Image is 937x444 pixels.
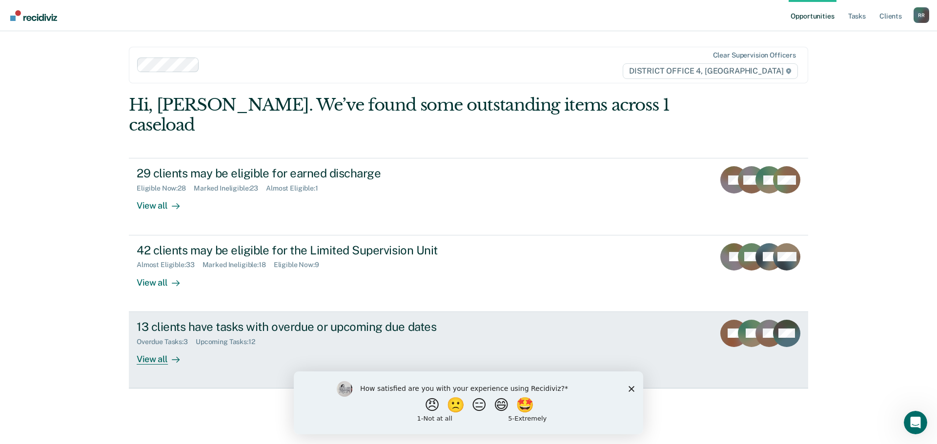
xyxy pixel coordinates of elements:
div: R R [914,7,929,23]
iframe: Survey by Kim from Recidiviz [294,371,643,434]
img: Recidiviz [10,10,57,21]
button: Profile dropdown button [914,7,929,23]
div: Hi, [PERSON_NAME]. We’ve found some outstanding items across 1 caseload [129,95,672,135]
a: 13 clients have tasks with overdue or upcoming due datesOverdue Tasks:3Upcoming Tasks:12View all [129,312,808,388]
div: Eligible Now : 28 [137,184,194,193]
div: Marked Ineligible : 23 [194,184,266,193]
div: 13 clients have tasks with overdue or upcoming due dates [137,320,479,334]
div: Clear supervision officers [713,51,796,59]
div: View all [137,193,191,212]
div: Upcoming Tasks : 12 [196,338,263,346]
div: 42 clients may be eligible for the Limited Supervision Unit [137,243,479,257]
a: 29 clients may be eligible for earned dischargeEligible Now:28Marked Ineligible:23Almost Eligible... [129,158,808,235]
div: Almost Eligible : 33 [137,261,203,269]
iframe: Intercom live chat [904,411,927,434]
div: Almost Eligible : 1 [266,184,326,193]
div: 29 clients may be eligible for earned discharge [137,166,479,180]
div: Marked Ineligible : 18 [203,261,274,269]
div: Eligible Now : 9 [274,261,327,269]
div: Overdue Tasks : 3 [137,338,196,346]
a: 42 clients may be eligible for the Limited Supervision UnitAlmost Eligible:33Marked Ineligible:18... [129,235,808,312]
span: DISTRICT OFFICE 4, [GEOGRAPHIC_DATA] [623,63,798,79]
div: View all [137,269,191,288]
div: View all [137,346,191,365]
